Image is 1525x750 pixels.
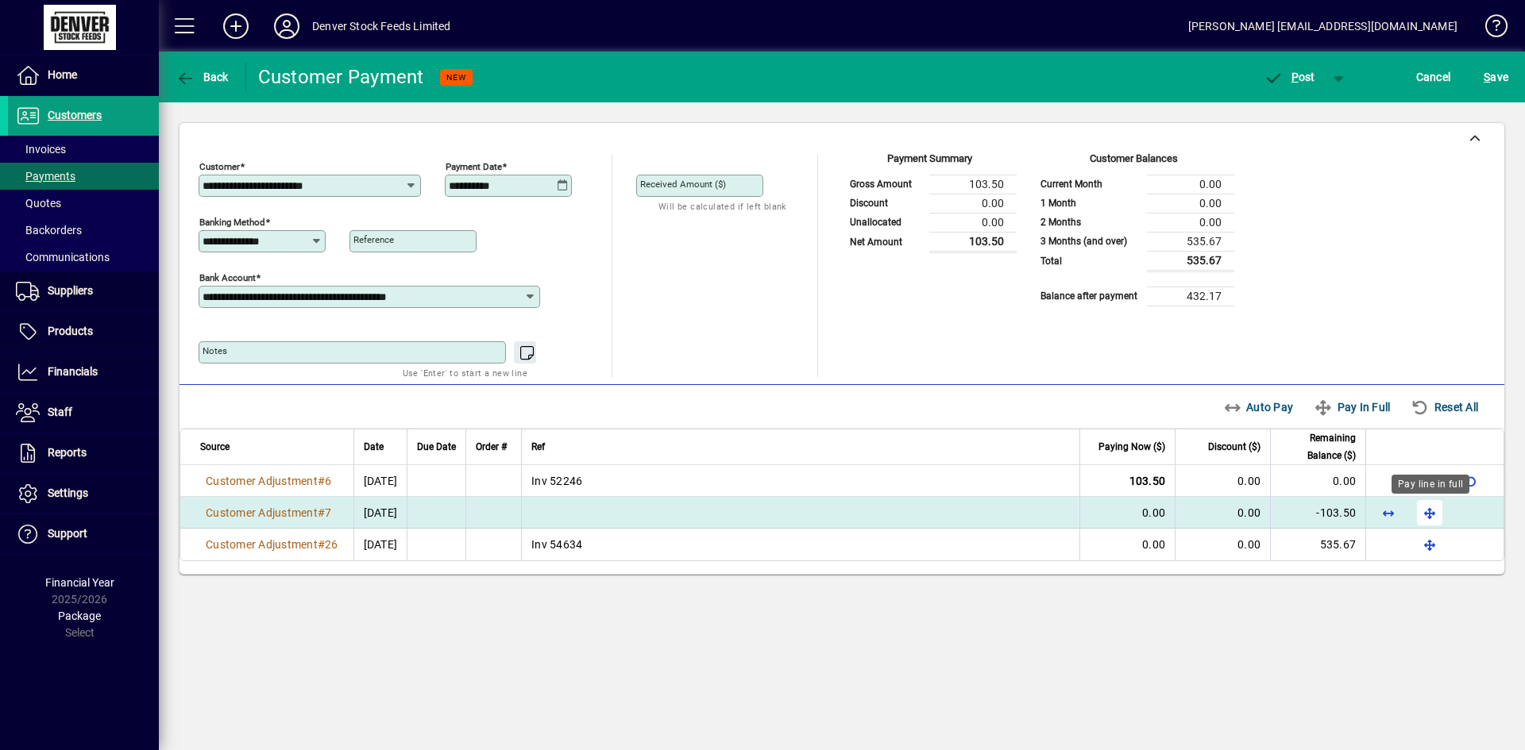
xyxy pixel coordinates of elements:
a: Suppliers [8,271,159,311]
mat-label: Bank Account [199,272,256,283]
button: Save [1480,63,1512,91]
div: [PERSON_NAME] [EMAIL_ADDRESS][DOMAIN_NAME] [1188,13,1457,39]
mat-label: Reference [353,234,394,245]
a: Quotes [8,190,159,217]
span: Reset All [1411,394,1478,420]
mat-hint: Will be calculated if left blank [658,197,786,215]
span: Support [48,527,87,540]
span: Home [48,68,77,81]
a: Reports [8,433,159,473]
span: Customer Adjustment [206,475,318,487]
span: 0.00 [1237,475,1261,487]
mat-label: Notes [203,345,227,356]
span: Source [200,438,230,456]
td: Total [1033,251,1147,271]
td: Unallocated [842,213,929,232]
td: 535.67 [1147,251,1234,271]
span: # [318,475,325,487]
span: Backorders [16,224,82,237]
td: 0.00 [1147,213,1234,232]
span: 7 [325,506,331,519]
span: Pay In Full [1314,394,1390,420]
span: 103.50 [1129,475,1166,487]
span: ost [1264,71,1315,83]
span: Customer Adjustment [206,538,318,551]
span: Due Date [417,438,456,456]
span: Financials [48,365,98,378]
span: Communications [16,251,110,263]
span: 0.00 [1333,475,1356,487]
span: Ref [531,438,545,456]
span: Customers [48,109,102,121]
span: NEW [446,72,466,83]
span: Settings [48,487,88,499]
span: 0.00 [1142,538,1165,551]
td: 103.50 [929,232,1017,252]
td: Net Amount [842,232,929,252]
td: 0.00 [1147,194,1234,213]
a: Home [8,56,159,95]
span: 0.00 [1142,506,1165,519]
button: Profile [261,12,312,40]
span: 535.67 [1320,538,1357,551]
span: Invoices [16,143,66,156]
span: ave [1484,64,1508,90]
a: Staff [8,393,159,433]
span: P [1291,71,1299,83]
span: Remaining Balance ($) [1280,429,1356,464]
a: Invoices [8,136,159,163]
td: 432.17 [1147,287,1234,306]
button: Post [1256,63,1323,91]
button: Pay In Full [1307,393,1396,421]
a: Products [8,312,159,352]
span: Discount ($) [1208,438,1261,456]
a: Customer Adjustment#7 [200,504,337,521]
span: Quotes [16,197,61,210]
button: Cancel [1412,63,1455,91]
mat-hint: Use 'Enter' to start a new line [403,363,527,382]
a: Backorders [8,217,159,244]
td: 0.00 [929,194,1017,213]
span: 26 [325,538,338,551]
td: Discount [842,194,929,213]
span: Payments [16,170,75,183]
td: Inv 52246 [521,465,1079,497]
span: 0.00 [1237,538,1261,551]
a: Customer Adjustment#26 [200,536,344,553]
span: Staff [48,406,72,418]
td: 1 Month [1033,194,1147,213]
td: 535.67 [1147,232,1234,251]
div: Customer Payment [258,64,424,90]
div: Customer Balances [1033,151,1234,175]
button: Add [210,12,261,40]
a: Payments [8,163,159,190]
span: Reports [48,446,87,459]
span: [DATE] [364,475,398,487]
span: -103.50 [1316,506,1356,519]
app-page-header-button: Back [159,63,246,91]
td: Inv 54634 [521,529,1079,560]
span: Back [176,71,229,83]
span: [DATE] [364,538,398,551]
span: Products [48,325,93,337]
span: [DATE] [364,506,398,519]
td: 3 Months (and over) [1033,232,1147,251]
span: 6 [325,475,331,487]
span: Order # [476,438,507,456]
div: Payment Summary [842,151,1017,175]
span: Customer Adjustment [206,506,318,519]
span: Financial Year [45,576,114,589]
a: Financials [8,352,159,392]
span: 0.00 [1237,506,1261,519]
td: Current Month [1033,175,1147,194]
td: 103.50 [929,175,1017,194]
a: Customer Adjustment#6 [200,472,337,490]
span: S [1484,71,1490,83]
span: Date [364,438,384,456]
mat-label: Banking method [199,217,265,228]
a: Knowledge Base [1473,3,1505,55]
span: # [318,538,325,551]
div: Denver Stock Feeds Limited [312,13,451,39]
td: 0.00 [929,213,1017,232]
td: 2 Months [1033,213,1147,232]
